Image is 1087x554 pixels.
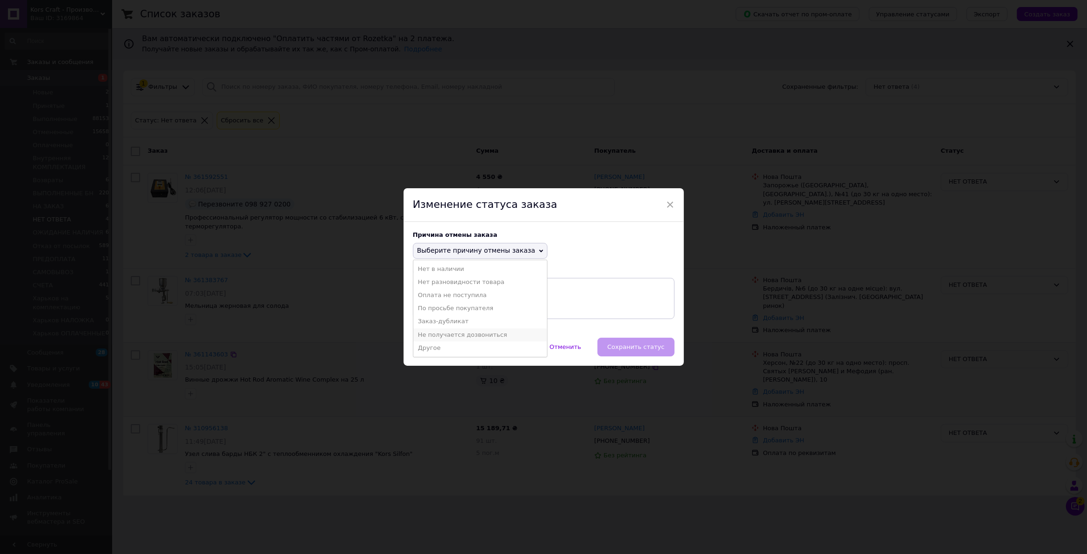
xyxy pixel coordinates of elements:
li: Другое [413,341,547,355]
span: Отменить [549,343,581,350]
div: Причина отмены заказа [413,231,675,238]
div: Изменение статуса заказа [404,188,684,222]
span: × [666,197,675,213]
li: Нет разновидности товара [413,276,547,289]
li: По просьбе покупателя [413,302,547,315]
button: Отменить [540,338,591,356]
li: Оплата не поступила [413,289,547,302]
li: Не получается дозвониться [413,328,547,341]
li: Заказ-дубликат [413,315,547,328]
span: Выберите причину отмены заказа [417,247,535,254]
li: Нет в наличии [413,263,547,276]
